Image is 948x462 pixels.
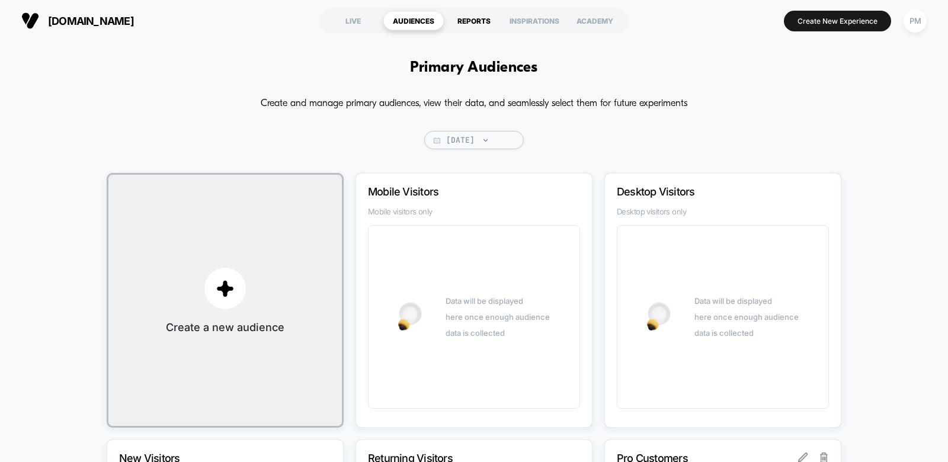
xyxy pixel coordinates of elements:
[694,293,799,341] div: Data will be displayed here once enough audience data is collected
[820,453,828,462] img: delete
[647,302,671,331] img: bulb
[216,280,234,297] img: plus
[21,12,39,30] img: Visually logo
[617,185,797,198] p: Desktop Visitors
[904,9,927,33] div: PM
[368,207,580,216] span: Mobile visitors only
[323,11,383,30] div: LIVE
[446,293,550,341] div: Data will be displayed here once enough audience data is collected
[565,11,625,30] div: ACADEMY
[48,15,134,27] span: [DOMAIN_NAME]
[410,59,537,76] h1: Primary Audiences
[424,131,524,149] span: [DATE]
[434,137,440,143] img: calendar
[398,302,422,331] img: bulb
[261,94,687,113] p: Create and manage primary audiences, view their data, and seamlessly select them for future exper...
[166,321,284,333] span: Create a new audience
[504,11,565,30] div: INSPIRATIONS
[798,453,808,462] img: edit
[900,9,930,33] button: PM
[784,11,891,31] button: Create New Experience
[383,11,444,30] div: AUDIENCES
[18,11,137,30] button: [DOMAIN_NAME]
[483,139,488,142] img: end
[444,11,504,30] div: REPORTS
[368,185,548,198] p: Mobile Visitors
[617,207,829,216] span: Desktop visitors only
[107,173,344,428] button: plusCreate a new audience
